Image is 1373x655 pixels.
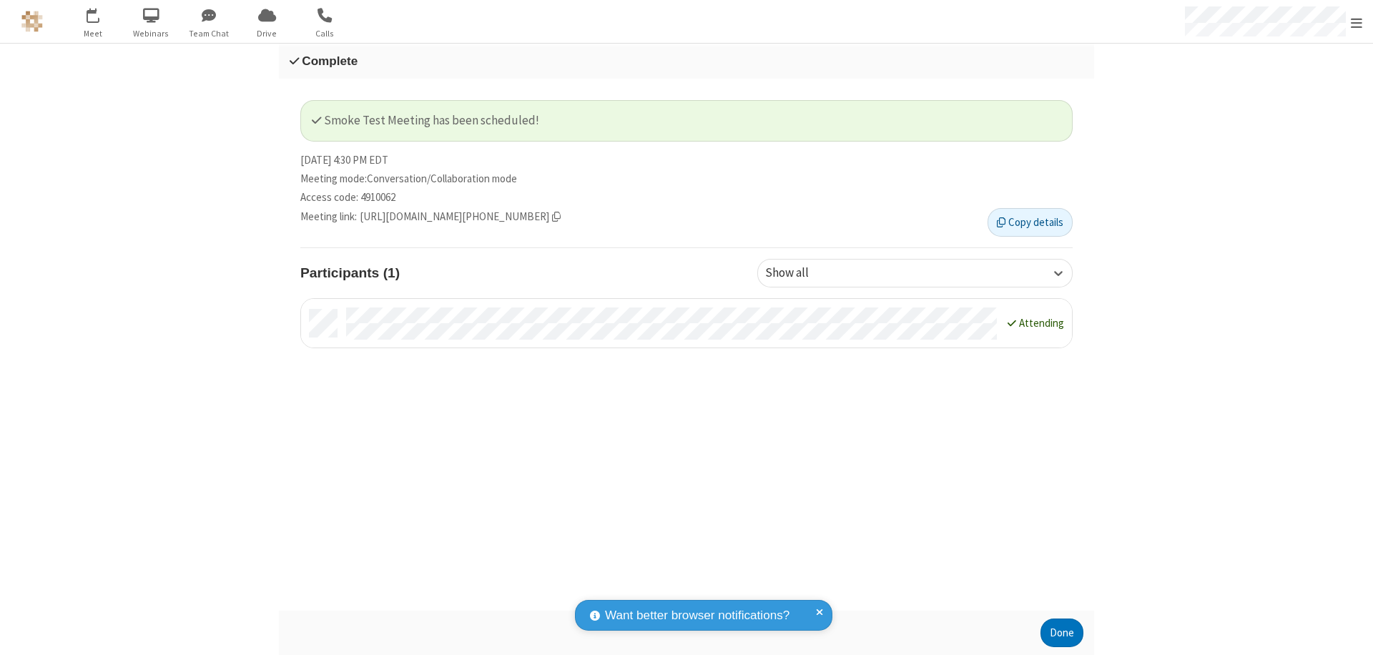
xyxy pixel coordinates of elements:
[765,264,833,282] div: Show all
[298,27,352,40] span: Calls
[124,27,178,40] span: Webinars
[1040,619,1083,647] button: Done
[1019,316,1064,330] span: Attending
[312,112,539,128] span: Smoke Test Meeting has been scheduled!
[240,27,294,40] span: Drive
[300,189,1073,206] li: Access code: 4910062
[67,27,120,40] span: Meet
[300,152,388,169] span: [DATE] 4:30 PM EDT
[97,8,106,19] div: 1
[360,209,561,225] span: Copy meeting link
[300,209,357,225] span: Meeting link :
[300,259,747,287] h4: Participants (1)
[605,606,789,625] span: Want better browser notifications?
[290,54,1083,68] h3: Complete
[300,171,1073,187] li: Meeting mode : Conversation/Collaboration mode
[988,208,1073,237] button: Copy details
[1337,618,1362,645] iframe: Chat
[21,11,43,32] img: QA Selenium DO NOT DELETE OR CHANGE
[182,27,236,40] span: Team Chat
